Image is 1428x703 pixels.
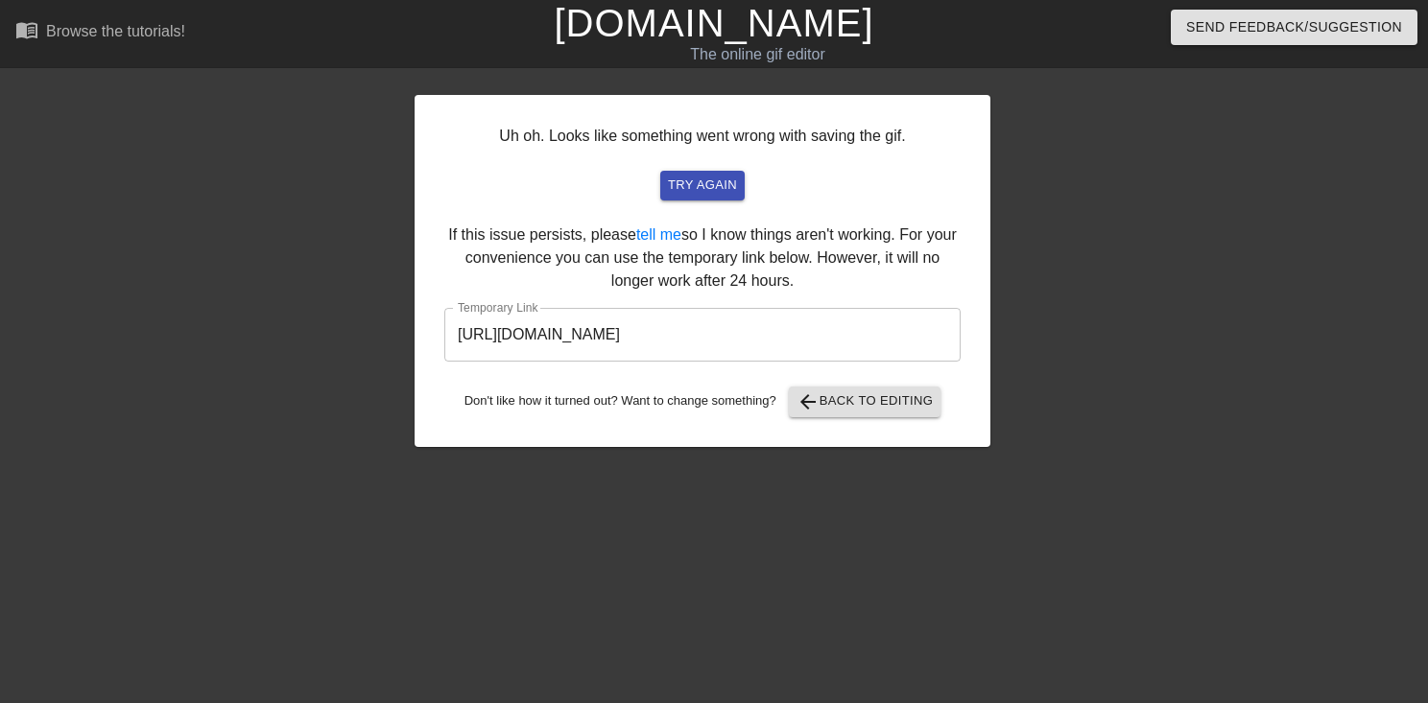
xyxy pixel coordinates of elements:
[1186,15,1402,39] span: Send Feedback/Suggestion
[797,390,820,413] span: arrow_back
[444,308,961,362] input: bare
[444,387,961,417] div: Don't like how it turned out? Want to change something?
[636,226,681,243] a: tell me
[15,18,185,48] a: Browse the tutorials!
[486,43,1030,66] div: The online gif editor
[415,95,990,447] div: Uh oh. Looks like something went wrong with saving the gif. If this issue persists, please so I k...
[15,18,38,41] span: menu_book
[46,23,185,39] div: Browse the tutorials!
[1171,10,1417,45] button: Send Feedback/Suggestion
[668,175,737,197] span: try again
[797,390,934,413] span: Back to Editing
[554,2,873,44] a: [DOMAIN_NAME]
[789,387,941,417] button: Back to Editing
[660,171,745,200] button: try again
